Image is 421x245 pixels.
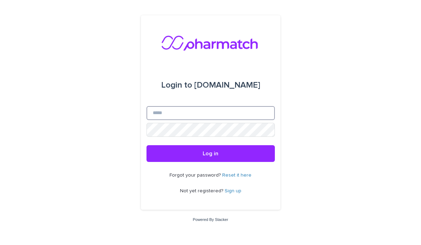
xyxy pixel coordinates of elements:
[161,81,192,89] span: Login to
[161,32,260,53] img: nMxkRIEURaCxZB0ULbfH
[170,173,222,178] span: Forgot your password?
[203,151,218,156] span: Log in
[225,188,241,193] a: Sign up
[180,188,225,193] span: Not yet registered?
[146,145,275,162] button: Log in
[161,75,260,95] div: [DOMAIN_NAME]
[222,173,251,178] a: Reset it here
[193,217,228,222] a: Powered By Stacker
